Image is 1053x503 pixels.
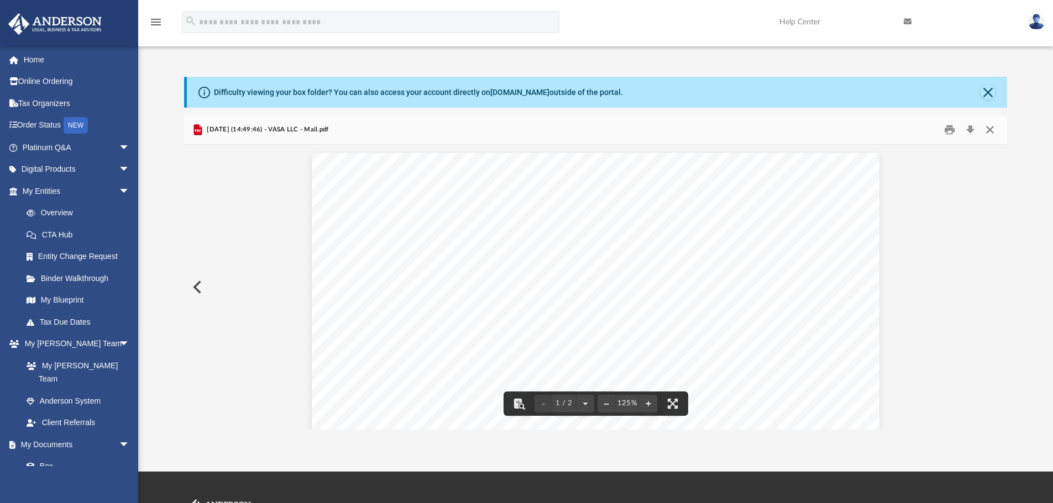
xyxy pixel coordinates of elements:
[490,88,549,97] a: [DOMAIN_NAME]
[8,333,141,355] a: My [PERSON_NAME] Teamarrow_drop_down
[119,136,141,159] span: arrow_drop_down
[15,311,146,333] a: Tax Due Dates
[552,400,577,407] span: 1 / 2
[552,391,577,416] button: 1 / 2
[8,180,146,202] a: My Entitiesarrow_drop_down
[960,121,980,139] button: Download
[939,121,961,139] button: Print
[205,125,329,135] span: [DATE] (14:49:46) - VASA LLC - Mail.pdf
[661,391,685,416] button: Enter fullscreen
[8,92,146,114] a: Tax Organizers
[184,145,1008,430] div: Document Viewer
[8,136,146,158] a: Platinum Q&Aarrow_drop_down
[8,71,146,93] a: Online Ordering
[980,84,996,100] button: Close
[15,289,141,311] a: My Blueprint
[5,13,105,35] img: Anderson Advisors Platinum Portal
[8,114,146,137] a: Order StatusNEW
[184,272,208,303] button: Previous File
[64,117,88,134] div: NEW
[119,158,141,181] span: arrow_drop_down
[598,391,615,416] button: Zoom out
[8,158,146,181] a: Digital Productsarrow_drop_down
[640,391,657,416] button: Zoom in
[149,21,163,29] a: menu
[184,145,1008,430] div: File preview
[149,15,163,29] i: menu
[15,354,135,390] a: My [PERSON_NAME] Team
[214,87,623,98] div: Difficulty viewing your box folder? You can also access your account directly on outside of the p...
[119,180,141,203] span: arrow_drop_down
[119,333,141,356] span: arrow_drop_down
[15,267,146,289] a: Binder Walkthrough
[615,400,640,407] div: Current zoom level
[8,49,146,71] a: Home
[507,391,531,416] button: Toggle findbar
[15,246,146,268] a: Entity Change Request
[15,456,135,478] a: Box
[8,433,141,456] a: My Documentsarrow_drop_down
[185,15,197,27] i: search
[184,115,1008,430] div: Preview
[577,391,594,416] button: Next page
[15,390,141,412] a: Anderson System
[980,121,1000,139] button: Close
[1028,14,1045,30] img: User Pic
[119,433,141,456] span: arrow_drop_down
[15,412,141,434] a: Client Referrals
[15,202,146,224] a: Overview
[15,224,146,246] a: CTA Hub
